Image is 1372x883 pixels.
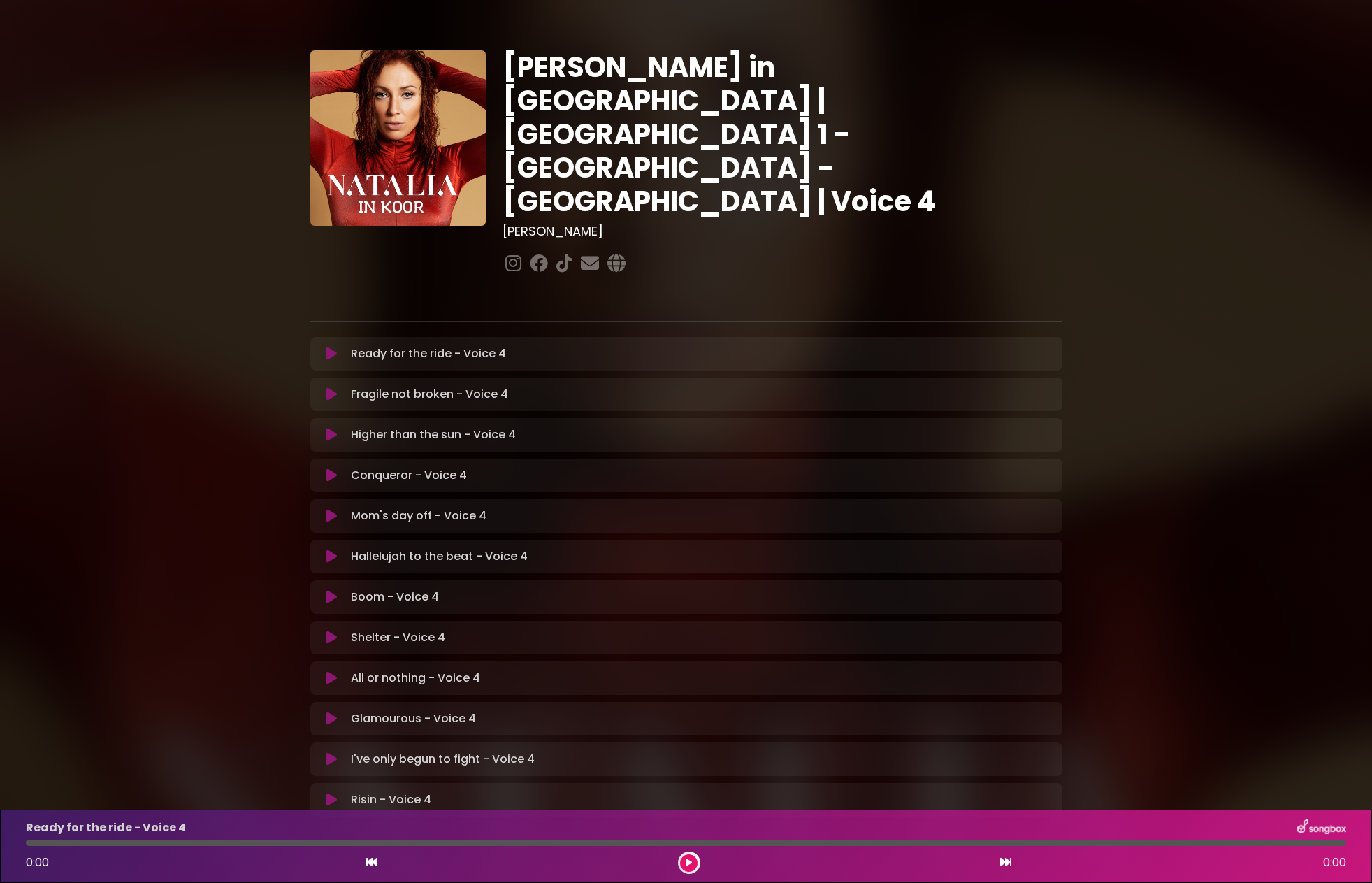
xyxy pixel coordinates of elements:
p: All or nothing - Voice 4 [351,670,480,687]
p: Mom's day off - Voice 4 [351,508,486,524]
span: 0:00 [26,854,49,870]
img: songbox-logo-white.png [1297,819,1346,837]
p: Glamourous - Voice 4 [351,710,476,727]
p: Conqueror - Voice 4 [351,467,467,484]
p: I've only begun to fight - Voice 4 [351,751,535,768]
p: Risin - Voice 4 [351,791,431,808]
h1: [PERSON_NAME] in [GEOGRAPHIC_DATA] | [GEOGRAPHIC_DATA] 1 - [GEOGRAPHIC_DATA] - [GEOGRAPHIC_DATA] ... [503,50,1062,218]
img: YTVS25JmS9CLUqXqkEhs [310,50,486,226]
p: Fragile not broken - Voice 4 [351,386,508,403]
p: Shelter - Voice 4 [351,629,445,646]
p: Ready for the ride - Voice 4 [351,345,506,362]
p: Hallelujah to the beat - Voice 4 [351,548,528,565]
p: Ready for the ride - Voice 4 [26,819,186,836]
h3: [PERSON_NAME] [503,224,1062,239]
span: 0:00 [1323,854,1346,871]
p: Boom - Voice 4 [351,589,439,605]
p: Higher than the sun - Voice 4 [351,426,516,443]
